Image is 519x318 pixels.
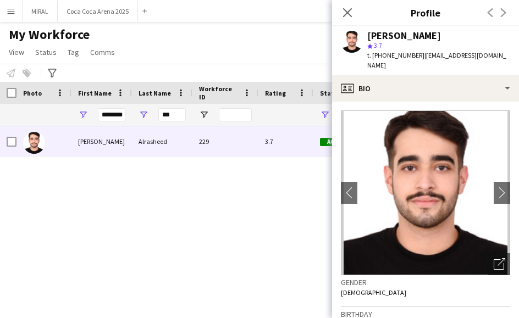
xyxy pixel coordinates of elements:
[9,26,90,43] span: My Workforce
[139,89,171,97] span: Last Name
[35,47,57,57] span: Status
[332,75,519,102] div: Bio
[98,108,125,121] input: First Name Filter Input
[78,89,112,97] span: First Name
[374,41,382,49] span: 3.7
[90,47,115,57] span: Comms
[139,110,148,120] button: Open Filter Menu
[367,51,506,69] span: | [EMAIL_ADDRESS][DOMAIN_NAME]
[58,1,138,22] button: Coca Coca Arena 2025
[63,45,84,59] a: Tag
[23,89,42,97] span: Photo
[23,1,58,22] button: MIRAL
[23,132,45,154] img: Abdullah Alrasheed
[192,126,258,157] div: 229
[158,108,186,121] input: Last Name Filter Input
[4,45,29,59] a: View
[320,89,341,97] span: Status
[71,126,132,157] div: [PERSON_NAME]
[31,45,61,59] a: Status
[320,138,354,146] span: Active
[86,45,119,59] a: Comms
[367,51,424,59] span: t. [PHONE_NUMBER]
[341,288,406,297] span: [DEMOGRAPHIC_DATA]
[488,253,510,275] div: Open photos pop-in
[46,66,59,80] app-action-btn: Advanced filters
[199,110,209,120] button: Open Filter Menu
[258,126,313,157] div: 3.7
[199,85,239,101] span: Workforce ID
[78,110,88,120] button: Open Filter Menu
[341,110,510,275] img: Crew avatar or photo
[320,110,330,120] button: Open Filter Menu
[367,31,441,41] div: [PERSON_NAME]
[341,277,510,287] h3: Gender
[9,47,24,57] span: View
[219,108,252,121] input: Workforce ID Filter Input
[265,89,286,97] span: Rating
[132,126,192,157] div: Alrasheed
[332,5,519,20] h3: Profile
[68,47,79,57] span: Tag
